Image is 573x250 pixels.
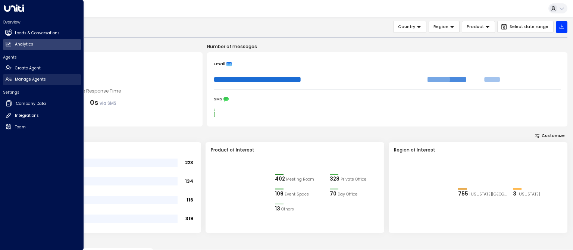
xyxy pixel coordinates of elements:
[185,216,193,222] tspan: 319
[15,41,33,47] h2: Analytics
[497,21,554,33] button: Select date range
[3,122,81,132] a: Team
[510,25,548,29] span: Select date range
[15,65,41,71] h2: Create Agent
[28,147,196,153] h3: Range of Team Size
[330,190,379,198] div: 70Day Office
[15,76,46,82] h2: Manage Agents
[275,205,324,213] div: 13Others
[90,97,116,107] div: 0s
[285,191,309,197] span: Event Space
[3,54,81,60] h2: Agents
[214,97,561,102] div: SMS
[29,88,196,94] div: [PERSON_NAME] Average Response Time
[3,28,81,38] a: Leads & Conversations
[3,98,81,110] a: Company Data
[462,21,495,33] button: Product
[469,191,507,197] span: New York City
[275,175,324,183] div: 402Meeting Room
[330,175,339,183] div: 328
[467,24,484,30] span: Product
[275,190,324,198] div: 109Event Space
[207,43,567,50] p: Number of messages
[187,197,193,203] tspan: 116
[3,90,81,95] h2: Settings
[532,132,568,140] button: Customize
[433,24,448,30] span: Region
[275,190,284,198] div: 109
[29,59,196,66] div: Number of Inquiries
[398,24,415,30] span: Country
[275,205,280,213] div: 13
[275,175,285,183] div: 402
[429,21,460,33] button: Region
[15,124,26,130] h2: Team
[513,190,562,198] div: 3New York
[338,191,357,197] span: Day Office
[3,19,81,25] h2: Overview
[100,100,116,106] span: via SMS
[185,178,193,185] tspan: 134
[22,238,567,245] p: Conversion Metrics
[3,74,81,85] a: Manage Agents
[281,206,294,212] span: Others
[286,176,314,182] span: Meeting Room
[330,175,379,183] div: 328Private Office
[458,190,507,198] div: 755New York City
[211,147,379,153] h3: Product of Interest
[185,160,193,166] tspan: 223
[15,113,39,119] h2: Integrations
[3,39,81,50] a: Analytics
[16,101,46,107] h2: Company Data
[393,21,426,33] button: Country
[341,176,366,182] span: Private Office
[458,190,468,198] div: 755
[22,43,203,50] p: Engagement Metrics
[394,147,563,153] h3: Region of Interest
[513,190,516,198] div: 3
[517,191,540,197] span: New York
[330,190,336,198] div: 70
[214,62,225,67] span: Email
[15,30,60,36] h2: Leads & Conversations
[3,63,81,74] a: Create Agent
[3,110,81,121] a: Integrations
